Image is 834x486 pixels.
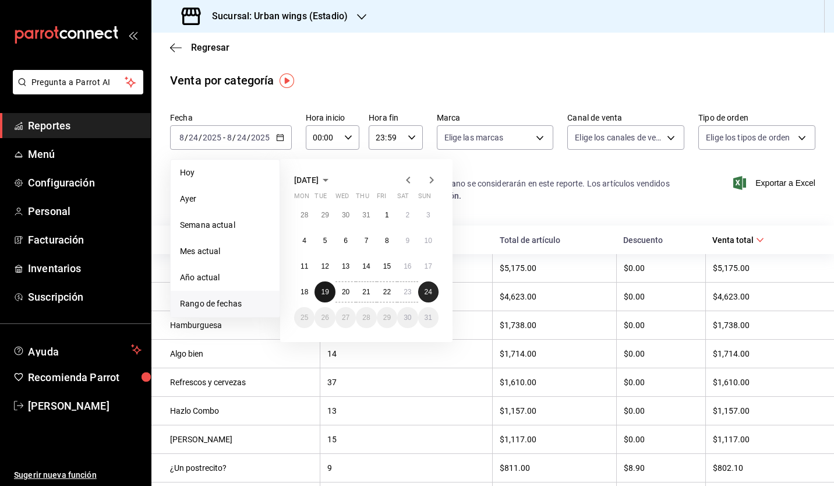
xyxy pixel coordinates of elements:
button: July 30, 2025 [335,205,356,226]
a: Pregunta a Parrot AI [8,84,143,97]
abbr: Tuesday [314,192,326,205]
div: 37 [327,378,485,387]
button: Exportar a Excel [736,176,815,190]
span: / [199,133,202,142]
abbr: August 16, 2025 [404,262,411,270]
div: $802.10 [713,463,815,473]
span: Elige los tipos de orden [706,132,790,143]
abbr: August 7, 2025 [365,237,369,245]
button: August 30, 2025 [397,307,418,328]
div: $1,738.00 [500,321,609,330]
span: / [232,133,236,142]
abbr: August 31, 2025 [425,314,432,322]
div: [PERSON_NAME] [170,435,313,444]
div: $0.00 [624,349,698,358]
th: Descuento [616,226,705,254]
abbr: July 30, 2025 [342,211,349,219]
div: Hamburguesa [170,321,313,330]
div: $0.00 [624,321,698,330]
span: Recomienda Parrot [28,369,142,385]
button: August 31, 2025 [418,307,439,328]
div: $5,175.00 [500,263,609,273]
abbr: August 18, 2025 [301,288,308,296]
div: $1,117.00 [713,435,815,444]
span: Año actual [180,272,270,284]
th: Total de artículo [493,226,617,254]
button: August 3, 2025 [418,205,439,226]
abbr: July 31, 2025 [362,211,370,219]
span: Sugerir nueva función [14,469,142,481]
abbr: August 22, 2025 [383,288,391,296]
abbr: August 27, 2025 [342,314,349,322]
h3: Sucursal: Urban wings (Estadio) [203,9,348,23]
span: Facturación [28,232,142,248]
button: August 13, 2025 [335,256,356,277]
abbr: August 28, 2025 [362,314,370,322]
abbr: August 30, 2025 [404,314,411,322]
div: Algo bien [170,349,313,358]
button: August 12, 2025 [314,256,335,277]
abbr: August 26, 2025 [321,314,328,322]
div: ¿Un postrecito? [170,463,313,473]
span: Elige las marcas [444,132,504,143]
div: Hazlo Combo [170,406,313,415]
abbr: August 17, 2025 [425,262,432,270]
abbr: August 6, 2025 [344,237,348,245]
div: $0.00 [624,263,698,273]
div: $0.00 [624,435,698,444]
div: $1,610.00 [500,378,609,387]
button: July 31, 2025 [356,205,376,226]
abbr: August 8, 2025 [385,237,389,245]
label: Marca [437,114,554,122]
button: August 4, 2025 [294,230,314,251]
div: Venta por categoría [170,72,274,89]
div: 13 [327,406,485,415]
button: July 29, 2025 [314,205,335,226]
button: August 10, 2025 [418,230,439,251]
span: / [247,133,250,142]
div: $0.00 [624,378,698,387]
button: August 11, 2025 [294,256,314,277]
button: August 7, 2025 [356,230,376,251]
abbr: August 14, 2025 [362,262,370,270]
div: $0.00 [624,292,698,301]
span: Ayer [180,193,270,205]
img: Tooltip marker [280,73,294,88]
abbr: August 15, 2025 [383,262,391,270]
abbr: Friday [377,192,386,205]
div: $0.00 [624,406,698,415]
button: August 5, 2025 [314,230,335,251]
input: ---- [250,133,270,142]
span: Regresar [191,42,229,53]
span: Rango de fechas [180,298,270,310]
span: Suscripción [28,289,142,305]
label: Hora fin [369,114,422,122]
abbr: August 2, 2025 [405,211,409,219]
span: Ayuda [28,343,126,357]
span: Menú [28,146,142,162]
button: August 15, 2025 [377,256,397,277]
abbr: August 9, 2025 [405,237,409,245]
abbr: Saturday [397,192,409,205]
button: August 29, 2025 [377,307,397,328]
button: August 9, 2025 [397,230,418,251]
span: Elige los canales de venta [575,132,663,143]
abbr: August 11, 2025 [301,262,308,270]
abbr: August 20, 2025 [342,288,349,296]
div: 15 [327,435,485,444]
button: August 22, 2025 [377,281,397,302]
div: $1,714.00 [713,349,815,358]
button: August 6, 2025 [335,230,356,251]
span: / [185,133,188,142]
div: $1,610.00 [713,378,815,387]
div: $4,623.00 [713,292,815,301]
div: $1,714.00 [500,349,609,358]
button: August 24, 2025 [418,281,439,302]
div: $8.90 [624,463,698,473]
span: Semana actual [180,219,270,231]
button: August 17, 2025 [418,256,439,277]
input: ---- [202,133,222,142]
button: August 1, 2025 [377,205,397,226]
